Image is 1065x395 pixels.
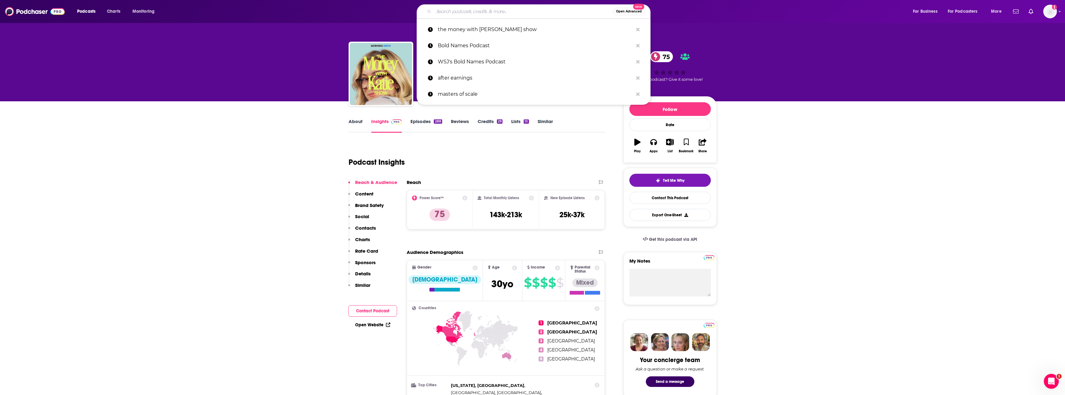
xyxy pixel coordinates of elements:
p: Brand Safety [355,202,384,208]
span: 5 [539,356,544,361]
div: 288 [434,119,442,124]
div: Bookmark [679,149,693,153]
span: [GEOGRAPHIC_DATA] [547,356,595,362]
img: The Money with Katie Show [350,43,412,105]
img: Jules Profile [671,333,689,351]
p: Social [355,214,369,219]
h1: Podcast Insights [349,158,405,167]
img: tell me why sparkle [655,178,660,183]
a: after earnings [417,70,651,86]
button: Rate Card [348,248,378,260]
h3: 25k-37k [559,210,585,219]
p: masters of scale [438,86,633,102]
div: 75Good podcast? Give it some love! [623,47,717,86]
a: Lists13 [511,118,529,133]
button: Play [629,135,646,157]
h3: 143k-213k [489,210,522,219]
span: New [633,4,644,10]
img: Sydney Profile [630,333,648,351]
a: WSJ's Bold Names Podcast [417,54,651,70]
a: Credits29 [478,118,502,133]
button: Follow [629,102,711,116]
p: Content [355,191,373,197]
p: Rate Card [355,248,378,254]
div: Your concierge team [640,356,700,364]
button: Contact Podcast [348,305,397,317]
button: Sponsors [348,260,376,271]
p: WSJ's Bold Names Podcast [438,54,633,70]
p: Bold Names Podcast [438,38,633,54]
span: Open Advanced [616,10,642,13]
span: More [991,7,1002,16]
span: $ [532,278,539,288]
svg: Add a profile image [1052,5,1057,10]
img: User Profile [1043,5,1057,18]
button: Content [348,191,373,202]
a: About [349,118,363,133]
div: 13 [524,119,529,124]
span: 75 [656,51,673,62]
button: Contacts [348,225,376,237]
span: Logged in as rpearson [1043,5,1057,18]
span: 3 [539,338,544,343]
p: Details [355,271,371,277]
input: Search podcasts, credits, & more... [434,7,613,16]
a: Contact This Podcast [629,192,711,204]
span: 1 [1057,374,1062,379]
img: Podchaser - Follow, Share and Rate Podcasts [5,6,65,17]
span: Gender [417,265,431,269]
span: [US_STATE], [GEOGRAPHIC_DATA] [451,383,524,388]
div: Apps [650,149,658,153]
span: 4 [539,347,544,352]
button: Share [694,135,711,157]
button: Charts [348,237,370,248]
span: $ [524,278,531,288]
button: Similar [348,282,370,294]
div: Play [634,149,641,153]
span: , [451,382,525,389]
span: $ [540,278,548,288]
a: Pro website [704,254,715,260]
button: Open AdvancedNew [613,8,645,15]
button: Reach & Audience [348,179,397,191]
div: List [668,149,673,153]
span: [GEOGRAPHIC_DATA] [547,347,595,353]
div: 29 [497,119,502,124]
a: Show notifications dropdown [1011,6,1021,17]
h2: New Episode Listens [550,196,585,200]
button: open menu [73,7,104,16]
div: [DEMOGRAPHIC_DATA] [409,275,481,284]
div: Mixed [572,278,598,287]
div: Rate [629,118,711,131]
p: Sponsors [355,260,376,265]
span: For Business [913,7,938,16]
a: Charts [103,7,124,16]
img: Barbara Profile [651,333,669,351]
button: Apps [646,135,662,157]
span: Tell Me Why [663,178,684,183]
p: Similar [355,282,370,288]
span: $ [556,278,563,288]
span: Countries [419,306,436,310]
div: Ask a question or make a request. [636,366,705,371]
a: Open Website [355,322,390,328]
a: Show notifications dropdown [1026,6,1036,17]
div: Search podcasts, credits, & more... [423,4,656,19]
span: [GEOGRAPHIC_DATA], [GEOGRAPHIC_DATA] [451,390,541,395]
p: the money with katie show [438,21,633,38]
button: Bookmark [678,135,694,157]
button: Show profile menu [1043,5,1057,18]
span: Parental Status [575,265,594,273]
img: Podchaser Pro [704,255,715,260]
p: 75 [429,209,450,221]
button: Export One-Sheet [629,209,711,221]
p: Reach & Audience [355,179,397,185]
button: Details [348,271,371,282]
h2: Power Score™ [419,196,444,200]
p: after earnings [438,70,633,86]
span: 1 [539,320,544,325]
span: [GEOGRAPHIC_DATA] [547,320,597,326]
div: Share [698,149,707,153]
